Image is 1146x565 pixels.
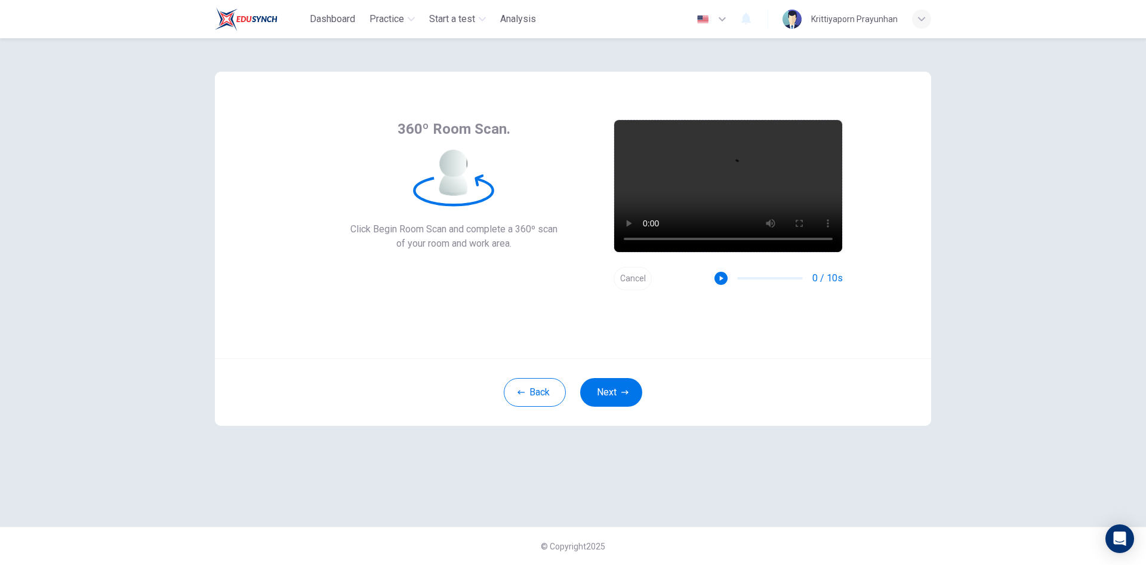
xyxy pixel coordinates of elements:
div: Krittiyaporn Prayunhan [811,12,898,26]
button: Dashboard [305,8,360,30]
span: 0 / 10s [812,271,843,285]
button: Start a test [424,8,491,30]
span: Analysis [500,12,536,26]
button: Practice [365,8,420,30]
div: Open Intercom Messenger [1105,524,1134,553]
span: © Copyright 2025 [541,542,605,551]
span: Click Begin Room Scan and complete a 360º scan [350,222,557,237]
span: Start a test [429,12,475,26]
button: Next [580,378,642,407]
span: Dashboard [310,12,355,26]
button: Cancel [614,267,652,290]
span: of your room and work area. [350,237,557,251]
button: Analysis [495,8,541,30]
img: en [695,15,710,24]
span: 360º Room Scan. [398,119,510,139]
a: Train Test logo [215,7,305,31]
img: Profile picture [783,10,802,29]
img: Train Test logo [215,7,278,31]
span: Practice [369,12,404,26]
button: Back [504,378,566,407]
